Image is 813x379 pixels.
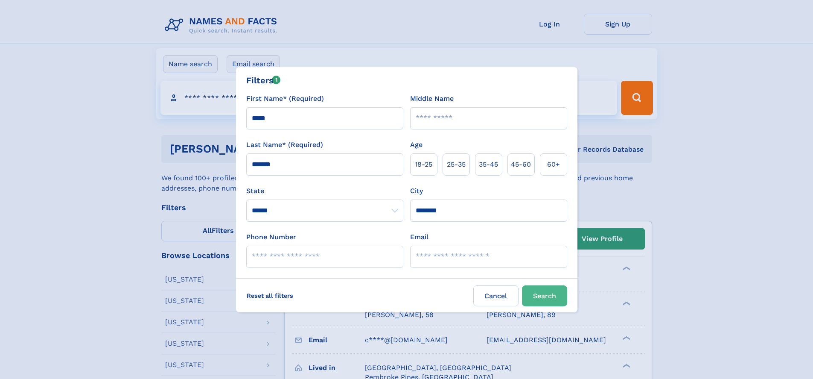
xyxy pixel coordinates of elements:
label: Reset all filters [241,285,299,306]
label: Age [410,140,423,150]
span: 18‑25 [415,159,432,170]
label: Last Name* (Required) [246,140,323,150]
label: City [410,186,423,196]
span: 45‑60 [511,159,531,170]
div: Filters [246,74,281,87]
label: Middle Name [410,94,454,104]
label: Phone Number [246,232,296,242]
span: 35‑45 [479,159,498,170]
label: State [246,186,403,196]
label: Email [410,232,428,242]
button: Search [522,285,567,306]
span: 25‑35 [447,159,466,170]
label: First Name* (Required) [246,94,324,104]
label: Cancel [473,285,519,306]
span: 60+ [547,159,560,170]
